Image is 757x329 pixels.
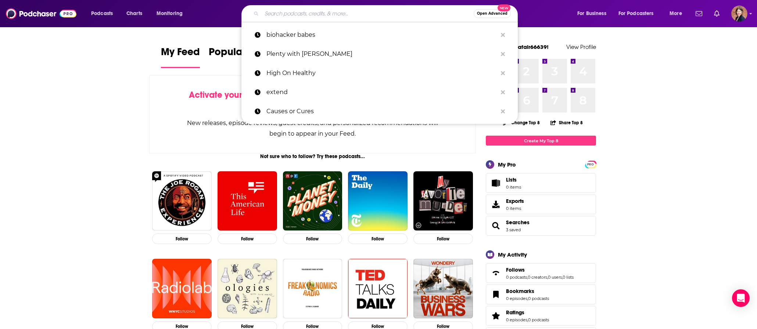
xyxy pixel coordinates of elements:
[218,171,277,231] img: This American Life
[218,233,277,244] button: Follow
[488,178,503,188] span: Lists
[577,8,606,19] span: For Business
[506,185,521,190] span: 0 items
[266,64,497,83] p: High On Healthy
[152,259,212,318] img: Radiolab
[186,90,439,111] div: by following Podcasts, Creators, Lists, and other Users!
[86,8,122,19] button: open menu
[152,171,212,231] img: The Joe Rogan Experience
[474,9,511,18] button: Open AdvancedNew
[506,288,549,294] a: Bookmarks
[486,306,596,326] span: Ratings
[248,5,525,22] div: Search podcasts, credits, & more...
[566,43,596,50] a: View Profile
[586,162,595,167] span: PRO
[266,83,497,102] p: extend
[506,219,530,226] a: Searches
[218,259,277,318] a: Ologies with Alie Ward
[91,8,113,19] span: Podcasts
[486,216,596,236] span: Searches
[506,206,524,211] span: 0 items
[266,25,497,44] p: biohacker babes
[6,7,76,21] img: Podchaser - Follow, Share and Rate Podcasts
[498,161,516,168] div: My Pro
[506,309,524,316] span: Ratings
[348,259,408,318] img: TED Talks Daily
[126,8,142,19] span: Charts
[670,8,682,19] span: More
[241,25,518,44] a: biohacker babes
[506,296,527,301] a: 0 episodes
[506,176,521,183] span: Lists
[506,309,549,316] a: Ratings
[528,296,549,301] a: 0 podcasts
[550,115,583,130] button: Share Top 8
[488,268,503,278] a: Follows
[506,227,521,232] a: 3 saved
[413,233,473,244] button: Follow
[413,171,473,231] img: My Favorite Murder with Karen Kilgariff and Georgia Hardstark
[241,102,518,121] a: Causes or Cures
[499,118,544,127] button: Change Top 8
[498,251,527,258] div: My Activity
[283,259,342,318] img: Freakonomics Radio
[527,317,528,322] span: ,
[151,8,192,19] button: open menu
[548,275,562,280] a: 0 users
[189,89,264,100] span: Activate your Feed
[186,118,439,139] div: New releases, episode reviews, guest credits, and personalized recommendations will begin to appe...
[732,289,750,307] div: Open Intercom Messenger
[488,289,503,300] a: Bookmarks
[506,267,525,273] span: Follows
[241,44,518,64] a: Plenty with [PERSON_NAME]
[614,8,664,19] button: open menu
[488,311,503,321] a: Ratings
[161,46,200,68] a: My Feed
[527,296,528,301] span: ,
[506,198,524,204] span: Exports
[348,233,408,244] button: Follow
[528,317,549,322] a: 0 podcasts
[731,6,747,22] button: Show profile menu
[161,46,200,62] span: My Feed
[157,8,183,19] span: Monitoring
[283,171,342,231] img: Planet Money
[506,176,517,183] span: Lists
[348,171,408,231] img: The Daily
[209,46,271,68] a: Popular Feed
[413,259,473,318] img: Business Wars
[506,275,527,280] a: 0 podcasts
[498,4,511,11] span: New
[262,8,474,19] input: Search podcasts, credits, & more...
[664,8,691,19] button: open menu
[586,161,595,167] a: PRO
[477,12,507,15] span: Open Advanced
[486,173,596,193] a: Lists
[241,64,518,83] a: High On Healthy
[241,83,518,102] a: extend
[506,288,534,294] span: Bookmarks
[122,8,147,19] a: Charts
[209,46,271,62] span: Popular Feed
[266,102,497,121] p: Causes or Cures
[486,194,596,214] a: Exports
[618,8,654,19] span: For Podcasters
[283,233,342,244] button: Follow
[693,7,705,20] a: Show notifications dropdown
[266,44,497,64] p: Plenty with Kate Northrup
[149,153,476,160] div: Not sure who to follow? Try these podcasts...
[488,199,503,210] span: Exports
[572,8,616,19] button: open menu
